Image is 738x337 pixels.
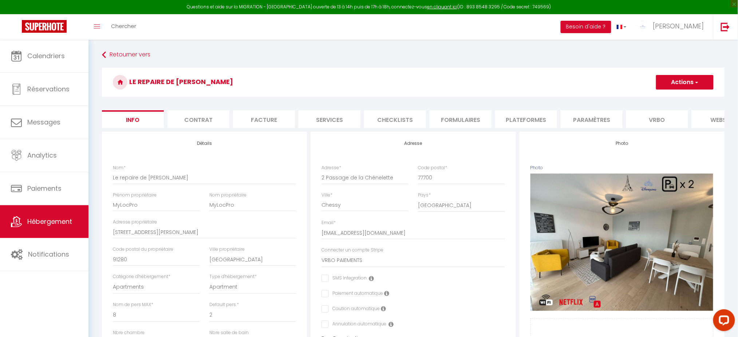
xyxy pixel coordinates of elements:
button: Supprimer [605,237,639,248]
span: Messages [27,118,60,127]
span: Chercher [111,22,136,30]
button: Besoin d'aide ? [561,21,611,33]
label: Type d'hébergement [209,273,257,280]
label: Code postal du propriétaire [113,246,173,253]
span: Réservations [27,84,70,94]
label: Default pers. [209,301,239,308]
span: Analytics [27,151,57,160]
label: Ville [321,192,332,199]
span: [PERSON_NAME] [653,21,704,31]
label: Prénom propriétaire [113,192,157,199]
label: Paiement automatique [329,290,383,298]
label: Code postal [418,164,447,171]
li: Checklists [364,110,426,128]
label: Adresse [321,164,341,171]
h3: Le repaire de [PERSON_NAME] [102,68,725,97]
img: Super Booking [22,20,67,33]
li: Formulaires [430,110,492,128]
label: Nbre chambre [113,329,145,336]
h4: Photo [530,141,714,146]
label: Ville propriétaire [209,246,245,253]
li: Plateformes [495,110,557,128]
li: Services [299,110,360,128]
img: logout [721,22,730,31]
li: Paramètres [561,110,623,128]
label: Catégorie d'hébergement [113,273,170,280]
label: Connecter un compte Stripe [321,247,383,254]
h4: Détails [113,141,296,146]
iframe: LiveChat chat widget [707,306,738,337]
h4: Adresse [321,141,505,146]
label: Caution automatique [329,305,380,313]
label: Nom [113,164,126,171]
span: Notifications [28,250,69,259]
label: Pays [418,192,431,199]
a: ... [PERSON_NAME] [632,14,713,40]
li: Facture [233,110,295,128]
a: en cliquant ici [427,4,457,10]
button: Actions [656,75,714,90]
li: Info [102,110,164,128]
label: Email [321,219,336,226]
span: Paiements [27,184,62,193]
a: Retourner vers [102,48,725,62]
label: Nom propriétaire [209,192,246,199]
img: ... [638,21,648,32]
li: Contrat [167,110,229,128]
label: Photo [530,164,543,171]
label: Nbre salle de bain [209,329,249,336]
a: Chercher [106,14,142,40]
label: Adresse propriétaire [113,219,157,226]
span: Hébergement [27,217,72,226]
label: Nom de pers MAX [113,301,153,308]
span: Calendriers [27,51,65,60]
li: Vrbo [626,110,688,128]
